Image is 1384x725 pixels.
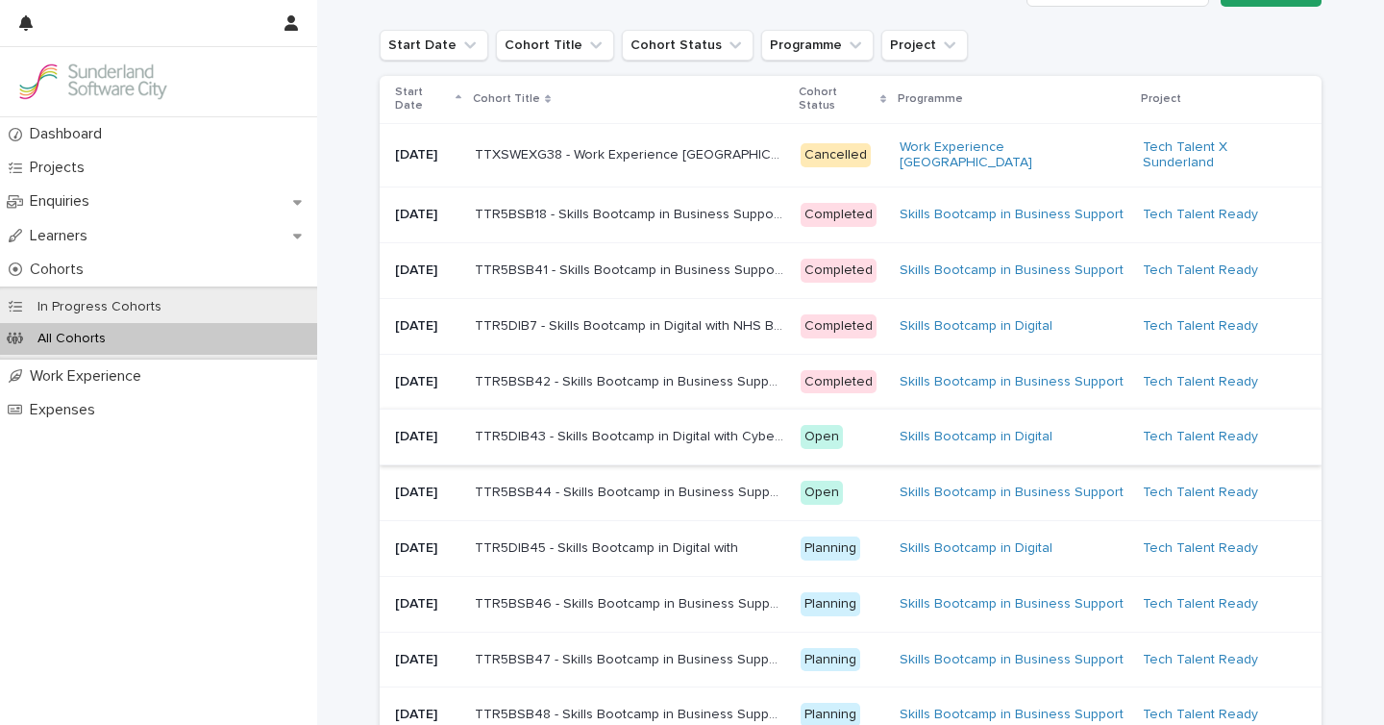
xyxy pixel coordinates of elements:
[475,481,789,501] p: TTR5BSB44 - Skills Bootcamp in Business Support with NHS Business Services Authority
[395,429,459,445] p: [DATE]
[475,370,789,390] p: TTR5BSB42 - Skills Bootcamp in Business Support with NHS Business Services Authority
[1143,707,1258,723] a: Tech Talent Ready
[801,537,860,561] div: Planning
[22,367,157,386] p: Work Experience
[22,331,121,347] p: All Cohorts
[900,652,1124,668] a: Skills Bootcamp in Business Support
[475,537,742,557] p: TTR5DIB45 - Skills Bootcamp in Digital with
[1143,429,1258,445] a: Tech Talent Ready
[380,354,1322,410] tr: [DATE]TTR5BSB42 - Skills Bootcamp in Business Support with NHS Business Services AuthorityTTR5BSB...
[22,227,103,245] p: Learners
[380,520,1322,576] tr: [DATE]TTR5DIB45 - Skills Bootcamp in Digital withTTR5DIB45 - Skills Bootcamp in Digital with Plan...
[380,187,1322,243] tr: [DATE]TTR5BSB18 - Skills Bootcamp in Business Support with NHS Business Services AuthorityTTR5BSB...
[900,207,1124,223] a: Skills Bootcamp in Business Support
[1143,540,1258,557] a: Tech Talent Ready
[395,540,459,557] p: [DATE]
[801,592,860,616] div: Planning
[1143,318,1258,335] a: Tech Talent Ready
[22,261,99,279] p: Cohorts
[475,703,789,723] p: TTR5BSB48 - Skills Bootcamp in Business Support with NHS Business Services Authority
[395,652,459,668] p: [DATE]
[395,707,459,723] p: [DATE]
[761,30,874,61] button: Programme
[22,192,105,211] p: Enquiries
[1143,374,1258,390] a: Tech Talent Ready
[380,123,1322,187] tr: [DATE]TTXSWEXG38 - Work Experience [GEOGRAPHIC_DATA] with Sunderland Software CityTTXSWEXG38 - Wo...
[881,30,968,61] button: Project
[395,374,459,390] p: [DATE]
[15,62,169,101] img: GVzBcg19RCOYju8xzymn
[475,143,789,163] p: TTXSWEXG38 - Work Experience Sunderland with Sunderland Software City
[395,318,459,335] p: [DATE]
[380,576,1322,632] tr: [DATE]TTR5BSB46 - Skills Bootcamp in Business Support with NHS Business Services AuthorityTTR5BSB...
[801,203,877,227] div: Completed
[801,648,860,672] div: Planning
[1143,652,1258,668] a: Tech Talent Ready
[496,30,614,61] button: Cohort Title
[1143,262,1258,279] a: Tech Talent Ready
[898,88,963,110] p: Programme
[22,159,100,177] p: Projects
[801,143,871,167] div: Cancelled
[380,30,488,61] button: Start Date
[801,259,877,283] div: Completed
[900,596,1124,612] a: Skills Bootcamp in Business Support
[801,425,843,449] div: Open
[475,425,789,445] p: TTR5DIB43 - Skills Bootcamp in Digital with Cyber North
[1143,485,1258,501] a: Tech Talent Ready
[395,262,459,279] p: [DATE]
[1143,207,1258,223] a: Tech Talent Ready
[1143,139,1291,172] a: Tech Talent X Sunderland
[395,147,459,163] p: [DATE]
[900,540,1052,557] a: Skills Bootcamp in Digital
[900,318,1052,335] a: Skills Bootcamp in Digital
[622,30,754,61] button: Cohort Status
[799,82,876,117] p: Cohort Status
[900,707,1124,723] a: Skills Bootcamp in Business Support
[473,88,540,110] p: Cohort Title
[475,314,789,335] p: TTR5DIB7 - Skills Bootcamp in Digital with NHS Business Services Authority
[395,485,459,501] p: [DATE]
[900,139,1127,172] a: Work Experience [GEOGRAPHIC_DATA]
[380,242,1322,298] tr: [DATE]TTR5BSB41 - Skills Bootcamp in Business Support with NHS Business Services AuthorityTTR5BSB...
[380,632,1322,687] tr: [DATE]TTR5BSB47 - Skills Bootcamp in Business Support with NHS Business Services AuthorityTTR5BSB...
[801,314,877,338] div: Completed
[475,203,789,223] p: TTR5BSB18 - Skills Bootcamp in Business Support with NHS Business Services Authority
[22,401,111,419] p: Expenses
[22,125,117,143] p: Dashboard
[900,429,1052,445] a: Skills Bootcamp in Digital
[475,648,789,668] p: TTR5BSB47 - Skills Bootcamp in Business Support with NHS Business Services Authority
[395,596,459,612] p: [DATE]
[801,481,843,505] div: Open
[395,207,459,223] p: [DATE]
[380,298,1322,354] tr: [DATE]TTR5DIB7 - Skills Bootcamp in Digital with NHS Business Services AuthorityTTR5DIB7 - Skills...
[1143,596,1258,612] a: Tech Talent Ready
[1141,88,1181,110] p: Project
[900,262,1124,279] a: Skills Bootcamp in Business Support
[900,374,1124,390] a: Skills Bootcamp in Business Support
[380,465,1322,521] tr: [DATE]TTR5BSB44 - Skills Bootcamp in Business Support with NHS Business Services AuthorityTTR5BSB...
[900,485,1124,501] a: Skills Bootcamp in Business Support
[395,82,451,117] p: Start Date
[22,299,177,315] p: In Progress Cohorts
[475,592,789,612] p: TTR5BSB46 - Skills Bootcamp in Business Support with NHS Business Services Authority
[380,410,1322,465] tr: [DATE]TTR5DIB43 - Skills Bootcamp in Digital with Cyber NorthTTR5DIB43 - Skills Bootcamp in Digit...
[801,370,877,394] div: Completed
[475,259,789,279] p: TTR5BSB41 - Skills Bootcamp in Business Support with NHS Business Services Authority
